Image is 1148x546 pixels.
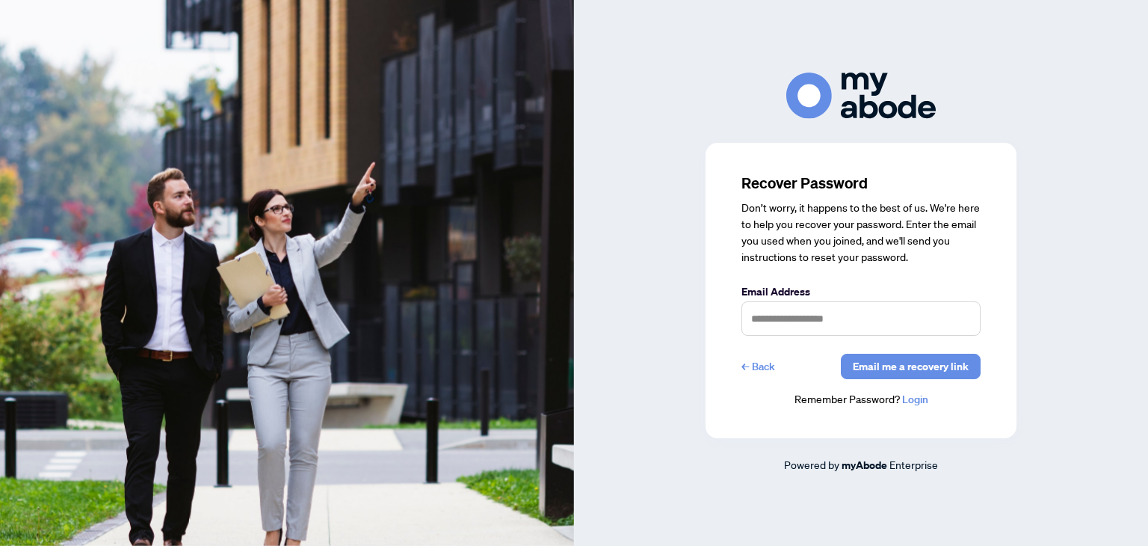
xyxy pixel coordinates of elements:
[741,283,981,300] label: Email Address
[741,200,981,266] div: Don’t worry, it happens to the best of us. We're here to help you recover your password. Enter th...
[853,355,969,378] span: Email me a recovery link
[786,73,936,118] img: ma-logo
[889,458,938,471] span: Enterprise
[784,458,839,471] span: Powered by
[741,358,749,375] span: ←
[902,393,928,406] a: Login
[842,457,887,473] a: myAbode
[741,391,981,408] div: Remember Password?
[741,173,981,194] h3: Recover Password
[841,354,981,379] button: Email me a recovery link
[741,354,775,379] a: ←Back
